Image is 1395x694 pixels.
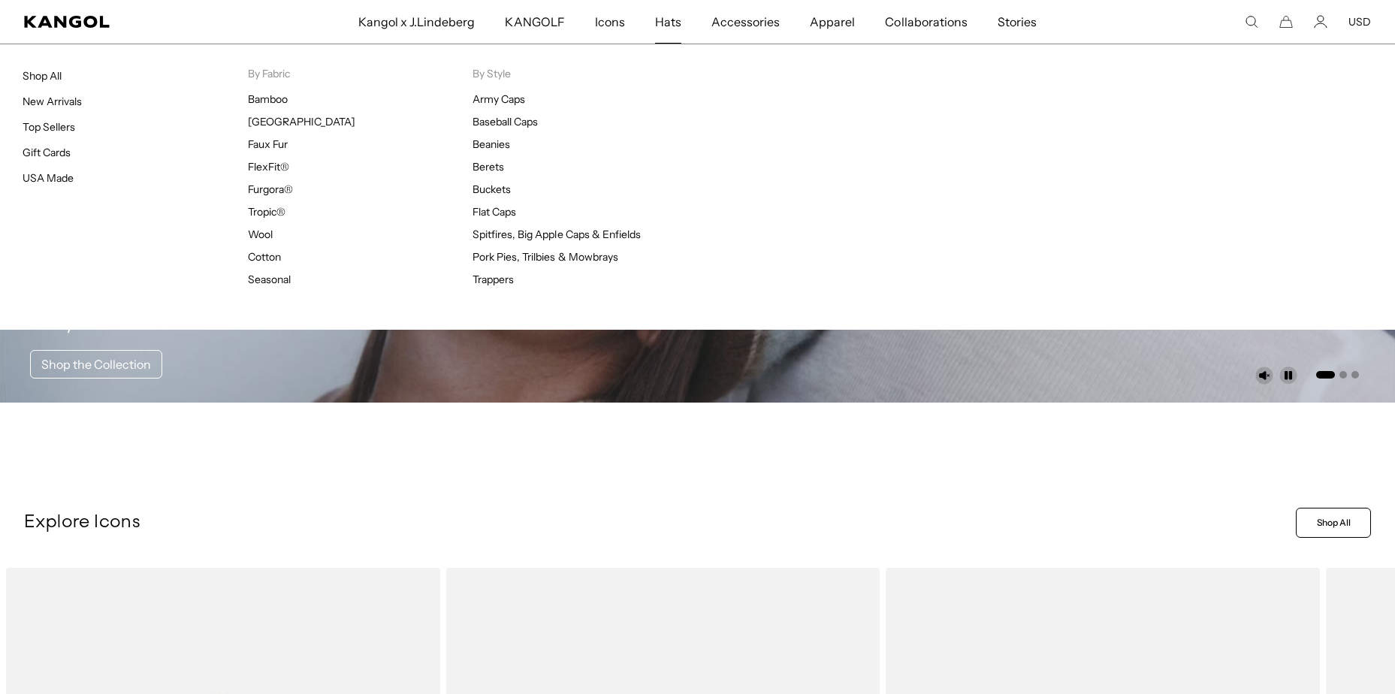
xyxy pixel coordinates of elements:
[473,205,516,219] a: Flat Caps
[473,92,525,106] a: Army Caps
[248,67,473,80] p: By Fabric
[473,137,510,151] a: Beanies
[473,228,641,241] a: Spitfires, Big Apple Caps & Enfields
[1348,15,1371,29] button: USD
[1279,15,1293,29] button: Cart
[1279,367,1297,385] button: Pause
[23,120,75,134] a: Top Sellers
[30,350,162,379] a: Shop the Collection
[248,160,289,173] a: FlexFit®
[23,95,82,108] a: New Arrivals
[473,67,698,80] p: By Style
[473,250,618,264] a: Pork Pies, Trilbies & Mowbrays
[248,115,355,128] a: [GEOGRAPHIC_DATA]
[248,250,281,264] a: Cotton
[23,146,71,159] a: Gift Cards
[248,183,293,196] a: Furgora®
[1255,367,1273,385] button: Unmute
[248,205,285,219] a: Tropic®
[473,273,514,286] a: Trappers
[248,92,288,106] a: Bamboo
[248,228,273,241] a: Wool
[1339,371,1347,379] button: Go to slide 2
[1351,371,1359,379] button: Go to slide 3
[23,171,74,185] a: USA Made
[1314,15,1327,29] a: Account
[473,183,511,196] a: Buckets
[1316,371,1335,379] button: Go to slide 1
[473,160,504,173] a: Berets
[1315,368,1359,380] ul: Select a slide to show
[1245,15,1258,29] summary: Search here
[24,16,237,28] a: Kangol
[1296,508,1371,538] a: Shop All
[248,273,291,286] a: Seasonal
[248,137,288,151] a: Faux Fur
[473,115,538,128] a: Baseball Caps
[24,511,1290,534] p: Explore Icons
[23,69,62,83] a: Shop All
